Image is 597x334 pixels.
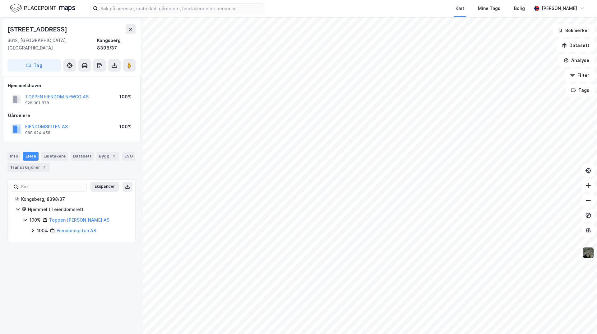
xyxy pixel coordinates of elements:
[119,93,132,101] div: 100%
[456,5,464,12] div: Kart
[28,206,128,213] div: Hjemmel til eiendomsrett
[514,5,525,12] div: Bolig
[96,152,119,161] div: Bygg
[7,59,61,72] button: Tag
[25,101,49,106] div: 928 981 878
[21,195,128,203] div: Kongsberg, 8398/37
[557,39,595,52] button: Datasett
[25,130,50,135] div: 988 924 458
[7,24,68,34] div: [STREET_ADDRESS]
[122,152,135,161] div: ESG
[553,24,595,37] button: Bokmerker
[49,217,109,223] a: Toppen [PERSON_NAME] AS
[566,304,597,334] div: Kontrollprogram for chat
[478,5,500,12] div: Mine Tags
[57,228,96,233] a: Eiendomspiten AS
[37,227,48,234] div: 100%
[7,37,97,52] div: 3612, [GEOGRAPHIC_DATA], [GEOGRAPHIC_DATA]
[23,152,39,161] div: Eiere
[566,84,595,96] button: Tags
[7,163,50,172] div: Transaksjoner
[30,216,41,224] div: 100%
[71,152,94,161] div: Datasett
[41,152,68,161] div: Leietakere
[542,5,577,12] div: [PERSON_NAME]
[8,82,135,89] div: Hjemmelshaver
[18,182,86,191] input: Søk
[565,69,595,82] button: Filter
[119,123,132,130] div: 100%
[8,112,135,119] div: Gårdeiere
[97,37,136,52] div: Kongsberg, 8398/37
[558,54,595,67] button: Analyse
[98,4,264,13] input: Søk på adresse, matrikkel, gårdeiere, leietakere eller personer
[7,152,21,161] div: Info
[566,304,597,334] iframe: Chat Widget
[90,182,119,192] button: Ekspander
[582,247,594,259] img: 9k=
[111,153,117,159] div: 1
[10,3,75,14] img: logo.f888ab2527a4732fd821a326f86c7f29.svg
[41,164,48,171] div: 4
